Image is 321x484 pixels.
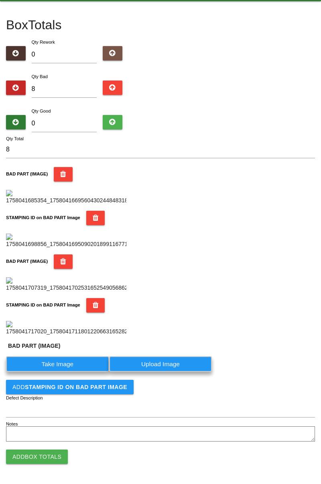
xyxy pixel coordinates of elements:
[86,298,105,313] button: STAMPING ID on BAD PART Image
[6,302,80,307] b: STAMPING ID on BAD PART Image
[54,254,73,269] button: BAD PART (IMAGE)
[54,167,73,181] button: BAD PART (IMAGE)
[6,421,18,428] label: Notes
[6,259,48,264] b: BAD PART (IMAGE)
[6,234,126,248] img: 1758041698856_17580416950902018991167717727043.jpg
[6,215,80,220] b: STAMPING ID on BAD PART Image
[25,384,127,390] b: STAMPING ID on BAD PART Image
[6,190,126,205] img: 1758041685354_17580416695604302448483187080016.jpg
[6,18,315,32] h4: Box Totals
[6,395,43,401] label: Defect Description
[32,40,55,44] label: Qty Rework
[6,171,48,176] b: BAD PART (IMAGE)
[32,109,51,113] label: Qty Good
[6,356,109,372] label: Take Image
[32,74,48,79] label: Qty Bad
[6,321,126,336] img: 1758041717020_17580417118012206631652829894315.jpg
[8,343,60,349] b: BAD PART (IMAGE)
[6,380,134,394] button: AddSTAMPING ID on BAD PART Image
[6,277,126,292] img: 1758041707319_17580417025316525490568624448612.jpg
[6,135,24,142] label: Qty Total
[109,356,212,372] label: Upload Image
[6,450,68,464] button: AddBox Totals
[86,211,105,225] button: STAMPING ID on BAD PART Image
